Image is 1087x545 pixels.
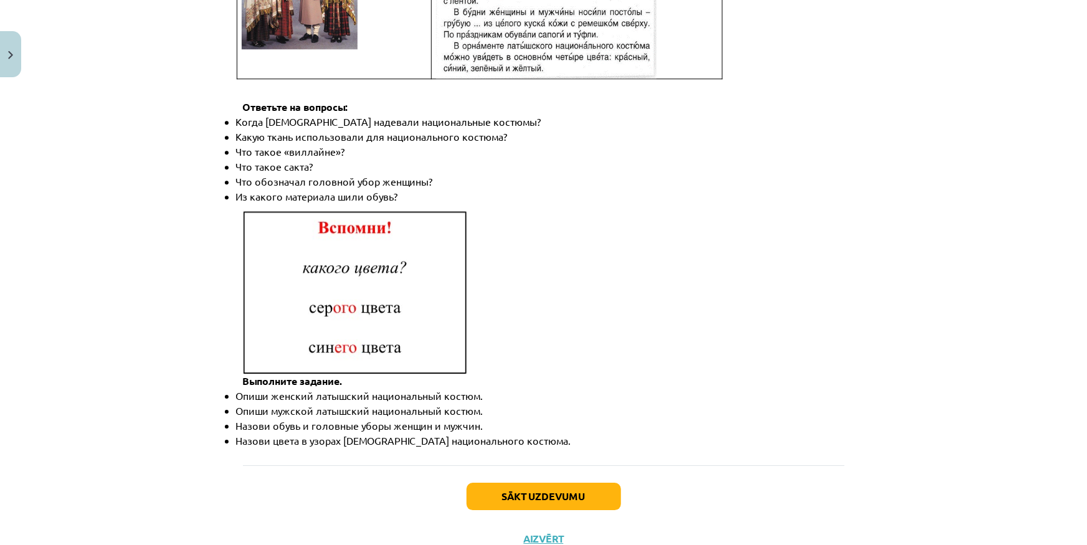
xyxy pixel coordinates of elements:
span: ие. [328,374,343,387]
span: Ответьте на вопросы: [243,100,349,113]
span: Опиши женский латышский национальный костюм. [236,389,483,402]
span: Что такое «виллайне»? [236,145,345,158]
span: Назови цвета в узорах [DEMOGRAPHIC_DATA] национального костюма [236,434,569,447]
span: Назови обувь и головные уборы женщин и мужчин. [236,419,483,432]
span: Что такое сакта? [236,160,313,173]
span: кий национальный костюм. [352,404,483,417]
span: Когда [DEMOGRAPHIC_DATA] надевали национальные костюмы? [236,115,541,128]
span: Из какого материала шили обувь? [236,190,398,202]
button: Sākt uzdevumu [467,483,621,510]
span: Что обозначал головной убор женщины? [236,175,433,187]
img: icon-close-lesson-0947bae3869378f0d4975bcd49f059093ad1ed9edebbc8119c70593378902aed.svg [8,51,13,59]
button: Aizvērt [520,533,567,545]
span: Какую ткань использовали для национального костюма? [236,130,508,143]
span: . [569,434,571,447]
span: Опиши мужской латышс [236,404,352,417]
span: Выполните задан [243,374,328,387]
